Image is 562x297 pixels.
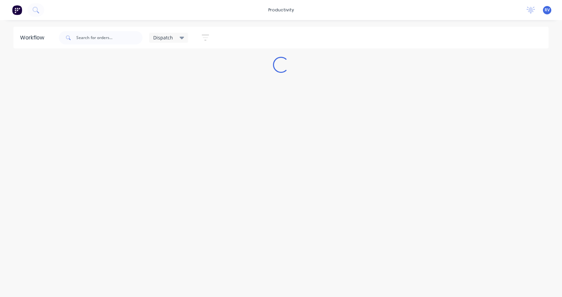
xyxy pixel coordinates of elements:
[12,5,22,15] img: Factory
[20,34,48,42] div: Workflow
[545,7,550,13] span: RV
[76,31,143,44] input: Search for orders...
[265,5,297,15] div: productivity
[153,34,173,41] span: Dispatch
